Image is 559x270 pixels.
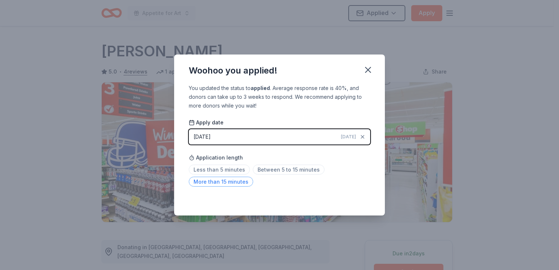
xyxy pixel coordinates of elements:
div: You updated the status to . Average response rate is 40%, and donors can take up to 3 weeks to re... [189,84,370,110]
div: Woohoo you applied! [189,65,277,76]
span: More than 15 minutes [189,177,253,187]
b: applied [251,85,270,91]
span: Less than 5 minutes [189,165,250,175]
span: [DATE] [341,134,356,140]
div: [DATE] [194,132,211,141]
span: Between 5 to 15 minutes [253,165,324,175]
span: Application length [189,153,243,162]
button: [DATE][DATE] [189,129,370,145]
span: Apply date [189,119,224,126]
